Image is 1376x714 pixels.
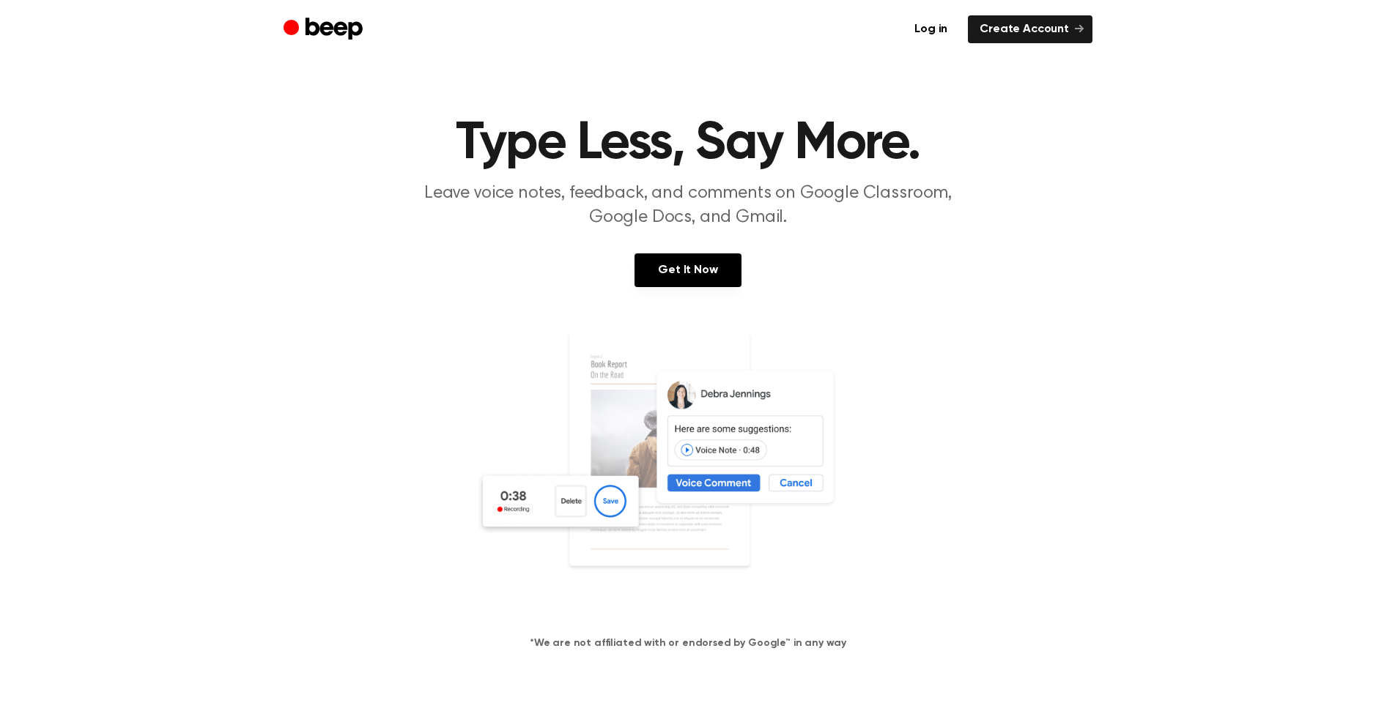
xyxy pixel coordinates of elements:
[476,331,900,612] img: Voice Comments on Docs and Recording Widget
[407,182,969,230] p: Leave voice notes, feedback, and comments on Google Classroom, Google Docs, and Gmail.
[968,15,1092,43] a: Create Account
[635,253,741,287] a: Get It Now
[284,15,366,44] a: Beep
[18,636,1358,651] h4: *We are not affiliated with or endorsed by Google™ in any way
[903,15,959,43] a: Log in
[313,117,1063,170] h1: Type Less, Say More.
